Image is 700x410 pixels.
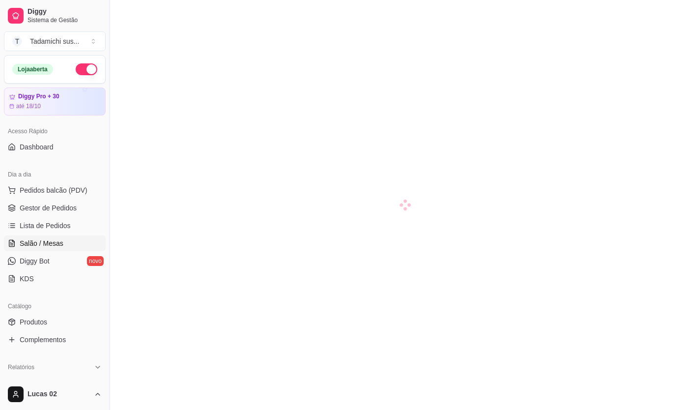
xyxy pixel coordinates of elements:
article: até 18/10 [16,102,41,110]
a: Complementos [4,332,106,348]
span: Dashboard [20,142,54,152]
span: Gestor de Pedidos [20,203,77,213]
span: Salão / Mesas [20,238,63,248]
a: DiggySistema de Gestão [4,4,106,28]
a: Produtos [4,314,106,330]
span: Lucas 02 [28,390,90,399]
a: Gestor de Pedidos [4,200,106,216]
div: Acesso Rápido [4,123,106,139]
a: Diggy Botnovo [4,253,106,269]
div: Dia a dia [4,167,106,182]
a: Diggy Pro + 30até 18/10 [4,88,106,116]
div: Catálogo [4,298,106,314]
span: T [12,36,22,46]
a: Salão / Mesas [4,235,106,251]
button: Select a team [4,31,106,51]
a: Relatórios de vendas [4,375,106,391]
span: Diggy [28,7,102,16]
a: KDS [4,271,106,287]
button: Lucas 02 [4,382,106,406]
span: KDS [20,274,34,284]
div: Loja aberta [12,64,53,75]
span: Relatórios [8,363,34,371]
span: Produtos [20,317,47,327]
span: Pedidos balcão (PDV) [20,185,87,195]
article: Diggy Pro + 30 [18,93,59,100]
a: Dashboard [4,139,106,155]
button: Pedidos balcão (PDV) [4,182,106,198]
a: Lista de Pedidos [4,218,106,234]
span: Complementos [20,335,66,345]
button: Alterar Status [76,63,97,75]
span: Lista de Pedidos [20,221,71,231]
span: Relatórios de vendas [20,378,84,388]
span: Sistema de Gestão [28,16,102,24]
span: Diggy Bot [20,256,50,266]
div: Tadamichi sus ... [30,36,79,46]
